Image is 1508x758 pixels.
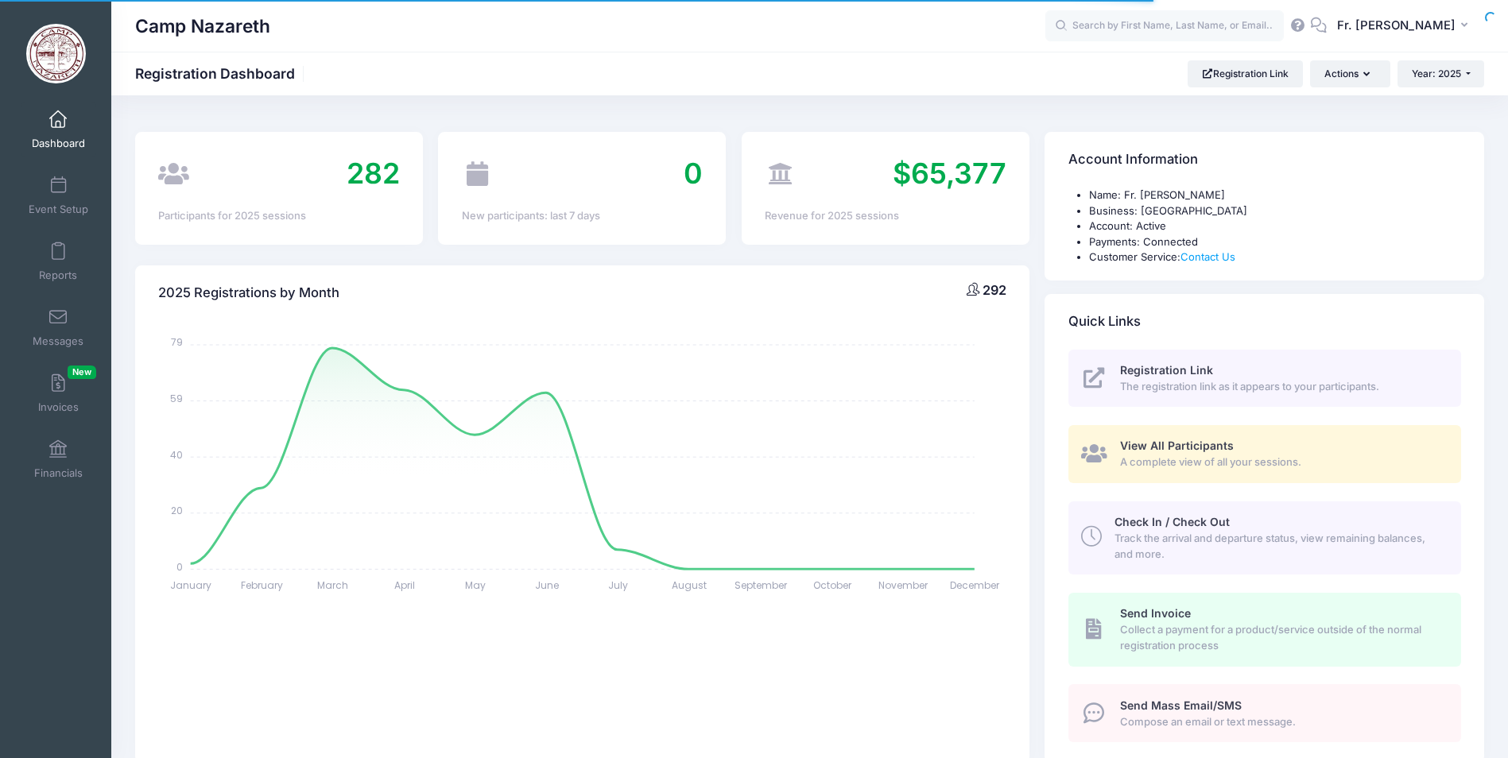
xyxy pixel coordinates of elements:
span: Registration Link [1120,363,1213,377]
span: Event Setup [29,203,88,216]
a: Contact Us [1180,250,1235,263]
tspan: January [170,578,211,592]
tspan: May [466,578,487,592]
span: 282 [347,156,400,191]
li: Payments: Connected [1089,234,1461,250]
div: Revenue for 2025 sessions [765,208,1006,224]
span: Collect a payment for a product/service outside of the normal registration process [1120,622,1443,653]
a: View All Participants A complete view of all your sessions. [1068,425,1461,483]
tspan: 79 [171,335,183,349]
tspan: 59 [170,392,183,405]
span: Fr. [PERSON_NAME] [1337,17,1456,34]
li: Account: Active [1089,219,1461,234]
span: $65,377 [893,156,1006,191]
h4: Quick Links [1068,299,1141,344]
li: Customer Service: [1089,249,1461,265]
span: Dashboard [32,137,85,150]
tspan: February [241,578,283,592]
span: Invoices [38,400,79,414]
span: Reports [39,269,77,282]
h1: Camp Nazareth [135,8,270,44]
span: 0 [684,156,703,191]
tspan: March [318,578,349,592]
span: Check In / Check Out [1115,515,1230,528]
tspan: September [735,578,788,592]
tspan: November [878,578,928,592]
a: Registration Link [1188,60,1303,87]
span: Send Mass Email/SMS [1120,698,1242,712]
span: View All Participants [1120,439,1234,452]
span: A complete view of all your sessions. [1120,454,1443,470]
button: Fr. [PERSON_NAME] [1327,8,1484,44]
li: Business: [GEOGRAPHIC_DATA] [1089,203,1461,219]
tspan: October [813,578,852,592]
a: InvoicesNew [21,365,96,421]
input: Search by First Name, Last Name, or Email... [1045,10,1284,42]
span: Year: 2025 [1412,68,1461,79]
div: New participants: last 7 days [462,208,703,224]
tspan: 40 [170,447,183,461]
span: Send Invoice [1120,606,1191,620]
a: Registration Link The registration link as it appears to your participants. [1068,350,1461,408]
a: Check In / Check Out Track the arrival and departure status, view remaining balances, and more. [1068,501,1461,574]
tspan: July [608,578,628,592]
tspan: August [672,578,707,592]
tspan: June [535,578,559,592]
span: Financials [34,466,83,480]
h4: 2025 Registrations by Month [158,270,339,315]
button: Actions [1310,60,1390,87]
span: 292 [983,282,1006,298]
a: Send Invoice Collect a payment for a product/service outside of the normal registration process [1068,593,1461,666]
li: Name: Fr. [PERSON_NAME] [1089,188,1461,203]
span: Track the arrival and departure status, view remaining balances, and more. [1115,531,1443,562]
button: Year: 2025 [1398,60,1484,87]
a: Event Setup [21,168,96,223]
img: Camp Nazareth [26,24,86,83]
div: Participants for 2025 sessions [158,208,399,224]
a: Dashboard [21,102,96,157]
tspan: April [394,578,415,592]
a: Messages [21,300,96,355]
tspan: 0 [176,559,183,573]
h1: Registration Dashboard [135,65,308,82]
tspan: December [950,578,1000,592]
a: Reports [21,234,96,289]
a: Send Mass Email/SMS Compose an email or text message. [1068,684,1461,742]
span: Messages [33,335,83,348]
tspan: 20 [171,504,183,517]
span: Compose an email or text message. [1120,714,1443,730]
a: Financials [21,431,96,487]
h4: Account Information [1068,137,1198,183]
span: The registration link as it appears to your participants. [1120,379,1443,395]
span: New [68,365,96,379]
